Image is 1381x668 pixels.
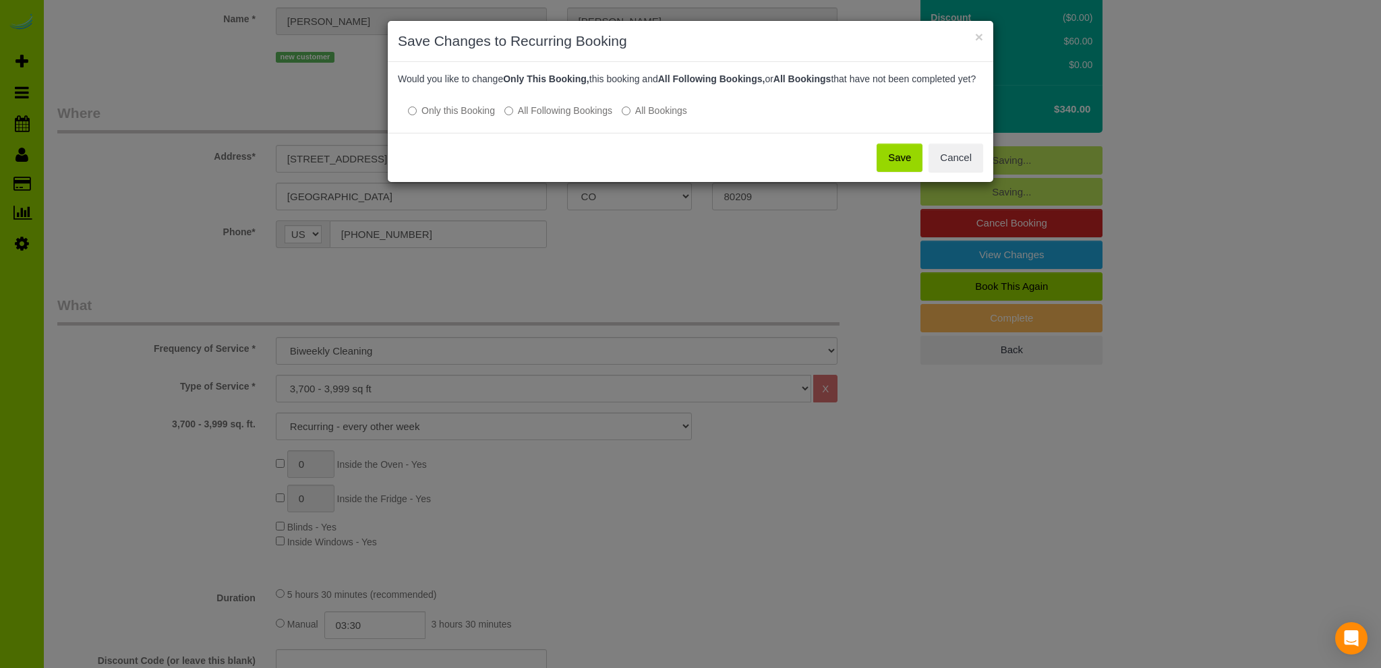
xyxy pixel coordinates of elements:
[622,107,630,115] input: All Bookings
[398,31,983,51] h3: Save Changes to Recurring Booking
[408,104,495,117] label: All other bookings in the series will remain the same.
[658,73,765,84] b: All Following Bookings,
[877,144,922,172] button: Save
[975,30,983,44] button: ×
[1335,622,1368,655] div: Open Intercom Messenger
[622,104,687,117] label: All bookings that have not been completed yet will be changed.
[504,107,513,115] input: All Following Bookings
[773,73,831,84] b: All Bookings
[929,144,983,172] button: Cancel
[504,104,612,117] label: This and all the bookings after it will be changed.
[408,107,417,115] input: Only this Booking
[398,72,983,86] p: Would you like to change this booking and or that have not been completed yet?
[503,73,589,84] b: Only This Booking,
